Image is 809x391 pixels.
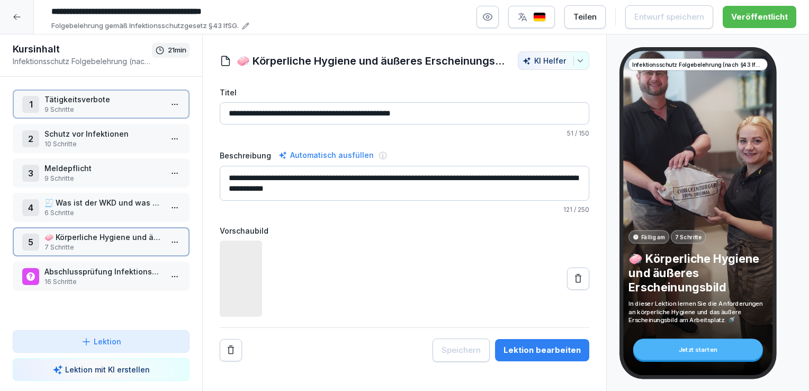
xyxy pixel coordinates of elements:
[523,56,585,65] div: KI Helfer
[641,233,665,241] p: Fällig am
[22,234,39,251] div: 5
[433,339,490,362] button: Speichern
[633,339,763,360] div: Jetzt starten
[504,344,581,356] div: Lektion bearbeiten
[44,105,162,114] p: 9 Schritte
[22,199,39,216] div: 4
[44,243,162,252] p: 7 Schritte
[563,206,572,214] span: 121
[573,11,597,23] div: Teilen
[628,251,767,295] p: 🧼 Körperliche Hygiene und äußeres Erscheinungsbild
[625,5,713,29] button: Entwurf speichern
[13,193,190,222] div: 4🧾 Was ist der WKD und was muss ich tun?6 Schritte
[13,227,190,256] div: 5🧼 Körperliche Hygiene und äußeres Erscheinungsbild7 Schritte
[13,56,152,67] p: Infektionsschutz Folgebelehrung (nach §43 IfSG)
[13,124,190,153] div: 2Schutz vor Infektionen10 Schritte
[628,299,767,324] p: In dieser Lektion lernen Sie die Anforderungen an körperliche Hygiene und das äußere Erscheinungs...
[44,197,162,208] p: 🧾 Was ist der WKD und was muss ich tun?
[51,21,239,31] p: Folgebelehrung gemäß Infektionsschutzgesetz §43 IfSG.
[634,11,704,23] div: Entwurf speichern
[13,330,190,353] button: Lektion
[44,128,162,139] p: Schutz vor Infektionen
[44,266,162,277] p: Abschlussprüfung Infektionsschutz
[44,163,162,174] p: Meldepflicht
[44,277,162,287] p: 16 Schritte
[533,12,546,22] img: de.svg
[13,158,190,188] div: 3Meldepflicht9 Schritte
[13,262,190,291] div: Abschlussprüfung Infektionsschutz16 Schritte
[442,344,481,356] div: Speichern
[168,45,186,56] p: 21 min
[567,129,573,137] span: 51
[44,232,162,243] p: 🧼 Körperliche Hygiene und äußeres Erscheinungsbild
[220,150,271,161] label: Beschreibung
[13,90,190,119] div: 1Tätigkeitsverbote9 Schritte
[220,205,589,215] p: / 250
[22,165,39,182] div: 3
[632,60,764,68] p: Infektionsschutz Folgebelehrung (nach §43 IfSG)
[723,6,796,28] button: Veröffentlicht
[65,364,150,375] p: Lektion mit KI erstellen
[220,339,242,361] button: Remove
[220,87,589,98] label: Titel
[13,43,152,56] h1: Kursinhalt
[731,11,788,23] div: Veröffentlicht
[44,174,162,183] p: 9 Schritte
[22,130,39,147] div: 2
[220,129,589,138] p: / 150
[44,208,162,218] p: 6 Schritte
[518,51,589,70] button: KI Helfer
[22,96,39,113] div: 1
[495,339,589,361] button: Lektion bearbeiten
[220,225,589,236] label: Vorschaubild
[276,149,376,162] div: Automatisch ausfüllen
[94,336,121,347] p: Lektion
[675,233,702,241] p: 7 Schritte
[44,139,162,149] p: 10 Schritte
[44,94,162,105] p: Tätigkeitsverbote
[237,53,507,69] h1: 🧼 Körperliche Hygiene und äußeres Erscheinungsbild
[13,358,190,381] button: Lektion mit KI erstellen
[564,5,606,29] button: Teilen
